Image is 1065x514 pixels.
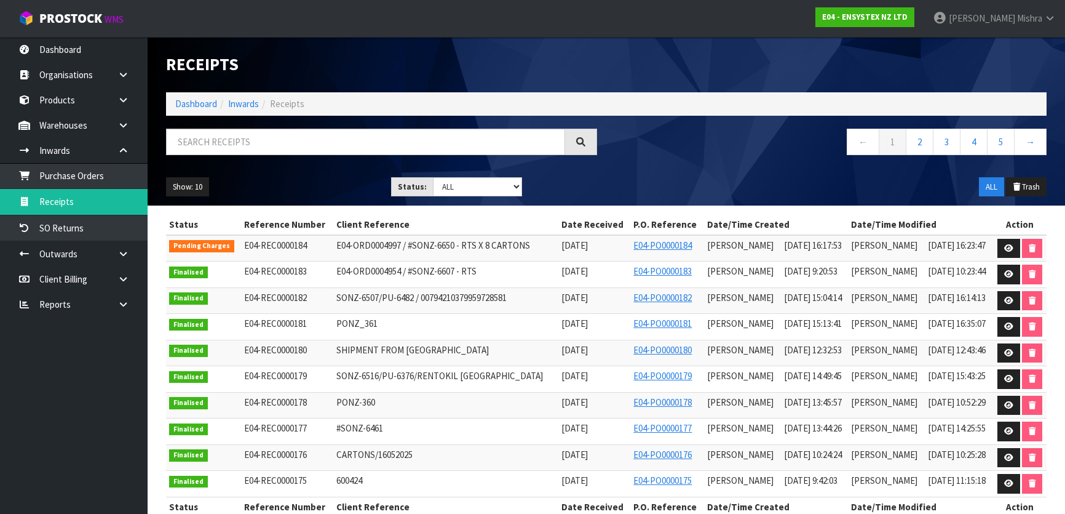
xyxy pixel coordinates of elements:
[336,265,477,277] span: E04-ORD0004954 / #SONZ-6607 - RTS
[561,475,588,486] span: [DATE]
[175,98,217,110] a: Dashboard
[707,292,774,303] span: [PERSON_NAME]
[979,177,1004,197] button: ALL
[784,396,842,408] span: [DATE] 13:45:57
[851,396,917,408] span: [PERSON_NAME]
[928,370,986,382] span: [DATE] 15:43:25
[561,344,588,356] span: [DATE]
[949,12,1015,24] span: [PERSON_NAME]
[784,475,837,486] span: [DATE] 9:42:03
[784,318,842,329] span: [DATE] 15:13:41
[336,239,530,251] span: E04-ORD0004997 / #SONZ-6650 - RTS X 8 CARTONS
[851,344,917,356] span: [PERSON_NAME]
[784,370,842,382] span: [DATE] 14:49:45
[398,182,427,192] strong: Status:
[244,239,307,251] span: E04-REC0000184
[336,449,413,460] span: CARTONS/16052025
[166,177,209,197] button: Show: 10
[169,476,208,488] span: Finalised
[561,396,588,408] span: [DATE]
[784,239,842,251] span: [DATE] 16:17:53
[851,449,917,460] span: [PERSON_NAME]
[707,318,774,329] span: [PERSON_NAME]
[906,129,933,155] a: 2
[960,129,988,155] a: 4
[39,10,102,26] span: ProStock
[166,129,565,155] input: Search receipts
[561,318,588,329] span: [DATE]
[633,265,692,277] a: E04-PO0000183
[707,265,774,277] span: [PERSON_NAME]
[815,7,914,27] a: E04 - ENSYSTEX NZ LTD
[1017,12,1042,24] span: Mishra
[879,129,906,155] a: 1
[169,267,208,279] span: Finalised
[169,345,208,357] span: Finalised
[928,292,986,303] span: [DATE] 16:14:13
[851,475,917,486] span: [PERSON_NAME]
[633,449,692,460] a: E04-PO0000176
[169,449,208,462] span: Finalised
[169,371,208,383] span: Finalised
[848,215,992,235] th: Date/Time Modified
[169,319,208,331] span: Finalised
[336,475,362,486] span: 600424
[633,318,692,329] a: E04-PO0000181
[707,370,774,382] span: [PERSON_NAME]
[851,239,917,251] span: [PERSON_NAME]
[933,129,960,155] a: 3
[707,344,774,356] span: [PERSON_NAME]
[822,12,908,22] strong: E04 - ENSYSTEX NZ LTD
[704,215,849,235] th: Date/Time Created
[784,449,842,460] span: [DATE] 10:24:24
[336,370,543,382] span: SONZ-6516/PU-6376/RENTOKIL [GEOGRAPHIC_DATA]
[561,292,588,303] span: [DATE]
[847,129,879,155] a: ←
[851,370,917,382] span: [PERSON_NAME]
[633,344,692,356] a: E04-PO0000180
[633,396,692,408] a: E04-PO0000178
[707,475,774,486] span: [PERSON_NAME]
[244,318,307,329] span: E04-REC0000181
[784,344,842,356] span: [DATE] 12:32:53
[18,10,34,26] img: cube-alt.png
[561,449,588,460] span: [DATE]
[851,292,917,303] span: [PERSON_NAME]
[270,98,304,110] span: Receipts
[336,344,489,356] span: SHIPMENT FROM [GEOGRAPHIC_DATA]
[228,98,259,110] a: Inwards
[169,240,234,252] span: Pending Charges
[707,396,774,408] span: [PERSON_NAME]
[561,265,588,277] span: [DATE]
[244,449,307,460] span: E04-REC0000176
[928,396,986,408] span: [DATE] 10:52:29
[928,265,986,277] span: [DATE] 10:23:44
[851,318,917,329] span: [PERSON_NAME]
[336,396,375,408] span: PONZ-360
[851,422,917,434] span: [PERSON_NAME]
[169,292,208,305] span: Finalised
[992,215,1047,235] th: Action
[244,475,307,486] span: E04-REC0000175
[1005,177,1047,197] button: Trash
[633,370,692,382] a: E04-PO0000179
[784,265,837,277] span: [DATE] 9:20:53
[630,215,703,235] th: P.O. Reference
[336,292,507,303] span: SONZ-6507/PU-6482 / 00794210379959728581
[1014,129,1047,155] a: →
[244,370,307,382] span: E04-REC0000179
[244,344,307,356] span: E04-REC0000180
[987,129,1015,155] a: 5
[707,422,774,434] span: [PERSON_NAME]
[633,239,692,251] a: E04-PO0000184
[707,449,774,460] span: [PERSON_NAME]
[851,265,917,277] span: [PERSON_NAME]
[633,422,692,434] a: E04-PO0000177
[333,215,558,235] th: Client Reference
[928,239,986,251] span: [DATE] 16:23:47
[105,14,124,25] small: WMS
[928,344,986,356] span: [DATE] 12:43:46
[169,424,208,436] span: Finalised
[244,292,307,303] span: E04-REC0000182
[336,318,378,329] span: PONZ_361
